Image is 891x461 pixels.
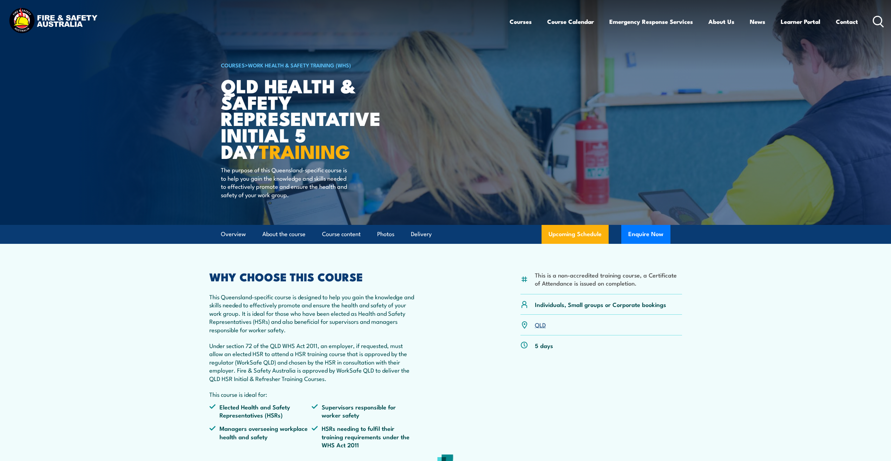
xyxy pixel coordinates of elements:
[312,424,414,449] li: HSRs needing to fulfil their training requirements under the WHS Act 2011
[609,12,693,31] a: Emergency Response Services
[322,225,361,243] a: Course content
[209,341,414,382] p: Under section 72 of the QLD WHS Act 2011, an employer, if requested, must allow an elected HSR to...
[221,77,394,159] h1: QLD Health & Safety Representative Initial 5 Day
[312,403,414,419] li: Supervisors responsible for worker safety
[542,225,609,244] a: Upcoming Schedule
[377,225,394,243] a: Photos
[221,61,245,69] a: COURSES
[708,12,734,31] a: About Us
[535,320,546,329] a: QLD
[209,403,312,419] li: Elected Health and Safety Representatives (HSRs)
[259,136,350,165] strong: TRAINING
[535,271,682,287] li: This is a non-accredited training course, a Certificate of Attendance is issued on completion.
[411,225,432,243] a: Delivery
[535,300,666,308] p: Individuals, Small groups or Corporate bookings
[836,12,858,31] a: Contact
[221,61,394,69] h6: >
[781,12,820,31] a: Learner Portal
[209,424,312,449] li: Managers overseeing workplace health and safety
[221,225,246,243] a: Overview
[262,225,306,243] a: About the course
[547,12,594,31] a: Course Calendar
[221,166,349,199] p: The purpose of this Queensland-specific course is to help you gain the knowledge and skills neede...
[248,61,351,69] a: Work Health & Safety Training (WHS)
[621,225,670,244] button: Enquire Now
[510,12,532,31] a: Courses
[535,341,553,349] p: 5 days
[209,293,414,334] p: This Queensland-specific course is designed to help you gain the knowledge and skills needed to e...
[750,12,765,31] a: News
[209,272,414,281] h2: WHY CHOOSE THIS COURSE
[209,390,414,398] p: This course is ideal for:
